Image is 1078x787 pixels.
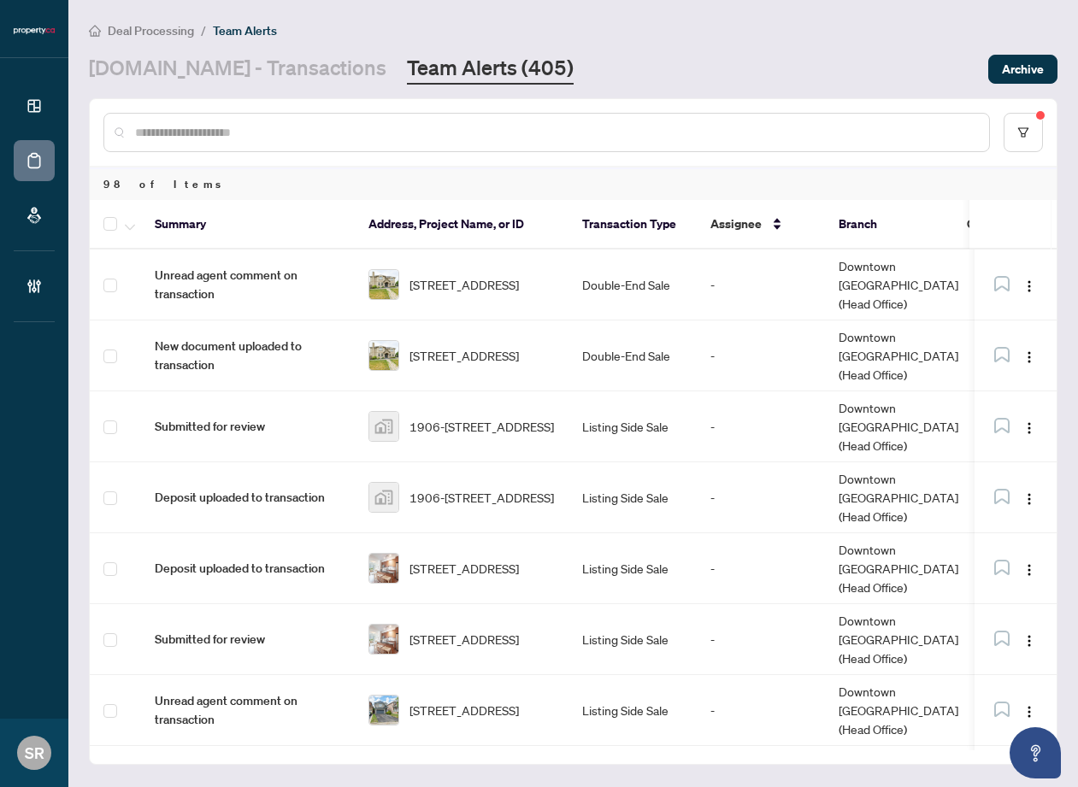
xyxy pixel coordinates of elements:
[697,200,825,250] th: Assignee
[108,23,194,38] span: Deal Processing
[155,691,341,729] span: Unread agent comment on transaction
[825,320,972,391] td: Downtown [GEOGRAPHIC_DATA] (Head Office)
[1022,421,1036,435] img: Logo
[409,701,519,719] span: [STREET_ADDRESS]
[825,462,972,533] td: Downtown [GEOGRAPHIC_DATA] (Head Office)
[155,630,341,649] span: Submitted for review
[409,488,554,507] span: 1906-[STREET_ADDRESS]
[697,320,825,391] td: -
[155,266,341,303] span: Unread agent comment on transaction
[155,488,341,507] span: Deposit uploaded to transaction
[825,250,972,320] td: Downtown [GEOGRAPHIC_DATA] (Head Office)
[1016,555,1043,582] button: Logo
[141,200,355,250] th: Summary
[369,554,398,583] img: thumbnail-img
[407,54,574,85] a: Team Alerts (405)
[355,200,568,250] th: Address, Project Name, or ID
[409,559,519,578] span: [STREET_ADDRESS]
[409,630,519,649] span: [STREET_ADDRESS]
[1016,484,1043,511] button: Logo
[155,337,341,374] span: New document uploaded to transaction
[710,214,762,233] span: Assignee
[14,26,55,36] img: logo
[697,250,825,320] td: -
[825,391,972,462] td: Downtown [GEOGRAPHIC_DATA] (Head Office)
[697,675,825,746] td: -
[1022,634,1036,648] img: Logo
[409,275,519,294] span: [STREET_ADDRESS]
[697,391,825,462] td: -
[568,462,697,533] td: Listing Side Sale
[568,675,697,746] td: Listing Side Sale
[90,167,1057,200] div: 98 of Items
[1022,563,1036,577] img: Logo
[1016,271,1043,298] button: Logo
[825,675,972,746] td: Downtown [GEOGRAPHIC_DATA] (Head Office)
[89,25,101,37] span: home
[568,604,697,675] td: Listing Side Sale
[953,200,1073,250] th: Closing Date
[1022,492,1036,506] img: Logo
[409,346,519,365] span: [STREET_ADDRESS]
[1010,727,1061,778] button: Open asap
[825,200,953,250] th: Branch
[568,391,697,462] td: Listing Side Sale
[1016,413,1043,440] button: Logo
[155,417,341,436] span: Submitted for review
[369,696,398,725] img: thumbnail-img
[568,320,697,391] td: Double-End Sale
[409,417,554,436] span: 1906-[STREET_ADDRESS]
[1017,126,1029,138] span: filter
[697,533,825,604] td: -
[1022,279,1036,293] img: Logo
[155,559,341,578] span: Deposit uploaded to transaction
[967,214,1037,233] span: Closing Date
[1016,696,1043,724] button: Logo
[369,483,398,512] img: thumbnail-img
[1022,350,1036,364] img: Logo
[697,462,825,533] td: -
[89,54,386,85] a: [DOMAIN_NAME] - Transactions
[369,625,398,654] img: thumbnail-img
[369,270,398,299] img: thumbnail-img
[201,21,206,40] li: /
[568,200,697,250] th: Transaction Type
[1016,625,1043,653] button: Logo
[213,23,277,38] span: Team Alerts
[1004,113,1043,152] button: filter
[1016,342,1043,369] button: Logo
[568,250,697,320] td: Double-End Sale
[25,741,44,765] span: SR
[1022,705,1036,719] img: Logo
[697,604,825,675] td: -
[988,55,1057,84] button: Archive
[568,533,697,604] td: Listing Side Sale
[825,604,972,675] td: Downtown [GEOGRAPHIC_DATA] (Head Office)
[369,341,398,370] img: thumbnail-img
[369,412,398,441] img: thumbnail-img
[825,533,972,604] td: Downtown [GEOGRAPHIC_DATA] (Head Office)
[1002,56,1044,83] span: Archive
